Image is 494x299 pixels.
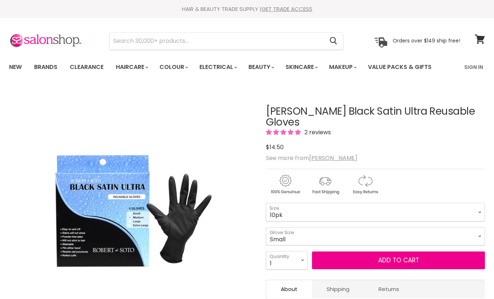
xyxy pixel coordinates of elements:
span: 5.00 stars [266,128,302,136]
a: [PERSON_NAME] [309,154,357,162]
span: $14.50 [266,143,284,151]
a: Returns [364,280,414,298]
a: About [266,280,312,298]
a: Electrical [194,60,242,75]
a: Haircare [110,60,153,75]
a: Skincare [280,60,322,75]
ul: Main menu [4,57,449,78]
button: Search [324,33,343,49]
button: Add to cart [312,251,485,270]
a: Shipping [312,280,364,298]
form: Product [109,32,343,50]
span: Add to cart [378,256,419,265]
input: Search [110,33,324,49]
img: shipping.gif [306,173,344,196]
span: 2 reviews [302,128,331,136]
a: Value Packs & Gifts [363,60,437,75]
a: New [4,60,27,75]
a: Beauty [243,60,279,75]
span: See more from [266,154,357,162]
img: returns.gif [346,173,384,196]
a: Clearance [64,60,109,75]
a: Sign In [460,60,487,75]
a: Colour [154,60,193,75]
select: Quantity [266,251,308,269]
a: GET TRADE ACCESS [262,5,312,13]
h1: [PERSON_NAME] Black Satin Ultra Reusable Gloves [266,106,485,128]
img: genuine.gif [266,173,304,196]
a: Makeup [324,60,361,75]
a: Brands [29,60,63,75]
p: Orders over $149 ship free! [393,37,460,44]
